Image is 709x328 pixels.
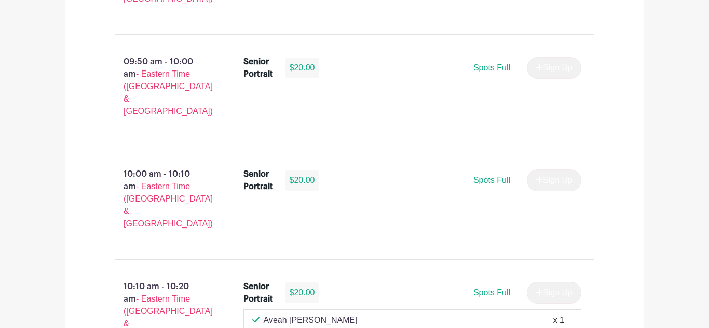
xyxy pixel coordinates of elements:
div: Senior Portrait [243,55,273,80]
span: Spots Full [473,63,510,72]
p: 09:50 am - 10:00 am [99,51,227,122]
span: - Eastern Time ([GEOGRAPHIC_DATA] & [GEOGRAPHIC_DATA]) [124,182,213,228]
div: Senior Portrait [243,280,273,305]
div: $20.00 [285,58,319,78]
span: Spots Full [473,288,510,297]
div: $20.00 [285,282,319,303]
span: - Eastern Time ([GEOGRAPHIC_DATA] & [GEOGRAPHIC_DATA]) [124,69,213,116]
p: Aveah [PERSON_NAME] [264,314,358,326]
div: x 1 [553,314,564,326]
div: Senior Portrait [243,168,273,193]
p: 10:00 am - 10:10 am [99,164,227,234]
span: Spots Full [473,176,510,184]
div: $20.00 [285,170,319,191]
